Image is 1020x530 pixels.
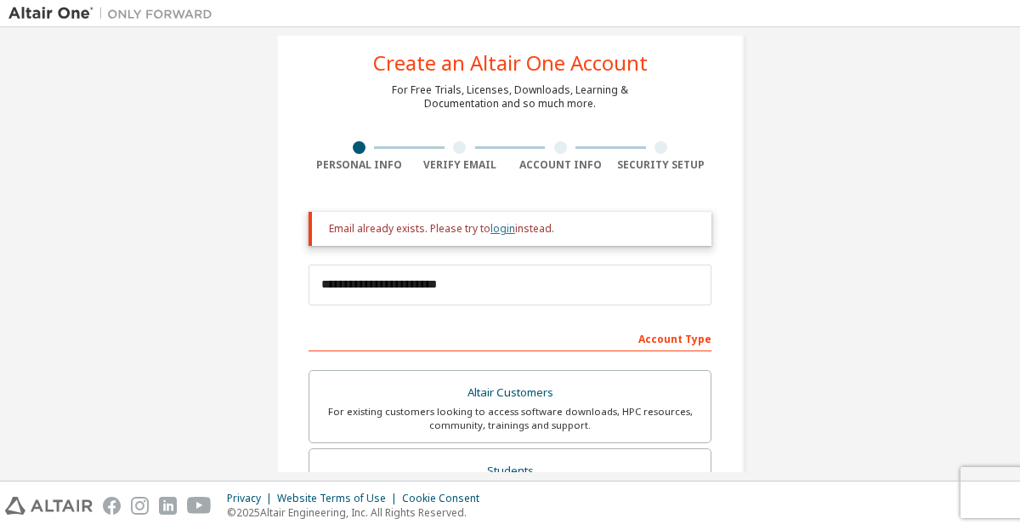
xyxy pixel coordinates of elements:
[277,492,402,505] div: Website Terms of Use
[320,381,700,405] div: Altair Customers
[320,459,700,483] div: Students
[320,405,700,432] div: For existing customers looking to access software downloads, HPC resources, community, trainings ...
[8,5,221,22] img: Altair One
[309,324,711,351] div: Account Type
[490,221,515,236] a: login
[373,53,648,73] div: Create an Altair One Account
[131,497,149,515] img: instagram.svg
[159,497,177,515] img: linkedin.svg
[410,158,511,172] div: Verify Email
[187,497,212,515] img: youtube.svg
[227,505,490,520] p: © 2025 Altair Engineering, Inc. All Rights Reserved.
[227,492,277,505] div: Privacy
[5,497,93,515] img: altair_logo.svg
[103,497,121,515] img: facebook.svg
[392,83,628,111] div: For Free Trials, Licenses, Downloads, Learning & Documentation and so much more.
[402,492,490,505] div: Cookie Consent
[329,222,698,236] div: Email already exists. Please try to instead.
[611,158,712,172] div: Security Setup
[309,158,410,172] div: Personal Info
[510,158,611,172] div: Account Info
